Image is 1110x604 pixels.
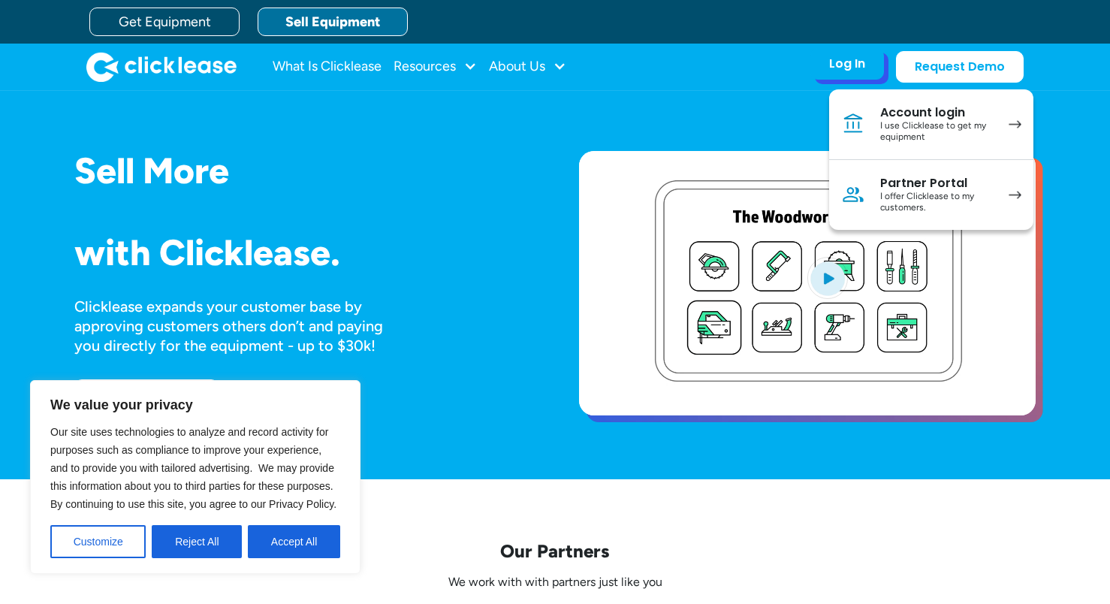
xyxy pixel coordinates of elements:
[880,120,994,143] div: I use Clicklease to get my equipment
[50,426,336,510] span: Our site uses technologies to analyze and record activity for purposes such as compliance to impr...
[841,112,865,136] img: Bank icon
[258,8,408,36] a: Sell Equipment
[394,52,477,82] div: Resources
[829,56,865,71] div: Log In
[74,379,219,411] a: Schedule a demo
[273,52,382,82] a: What Is Clicklease
[579,151,1036,415] a: open lightbox
[74,539,1036,563] p: Our Partners
[248,525,340,558] button: Accept All
[829,160,1033,230] a: Partner PortalI offer Clicklease to my customers.
[74,233,531,273] h1: with Clicklease.
[880,176,994,191] div: Partner Portal
[152,525,242,558] button: Reject All
[1009,120,1021,128] img: arrow
[880,191,994,214] div: I offer Clicklease to my customers.
[841,183,865,207] img: Person icon
[86,52,237,82] a: home
[489,52,566,82] div: About Us
[880,105,994,120] div: Account login
[50,525,146,558] button: Customize
[1009,191,1021,199] img: arrow
[829,89,1033,160] a: Account loginI use Clicklease to get my equipment
[829,89,1033,230] nav: Log In
[74,151,531,191] h1: Sell More
[89,8,240,36] a: Get Equipment
[74,297,411,355] div: Clicklease expands your customer base by approving customers others don’t and paying you directly...
[896,51,1024,83] a: Request Demo
[30,380,360,574] div: We value your privacy
[74,575,1036,590] p: We work with with partners just like you
[50,396,340,414] p: We value your privacy
[807,257,848,299] img: Blue play button logo on a light blue circular background
[86,52,237,82] img: Clicklease logo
